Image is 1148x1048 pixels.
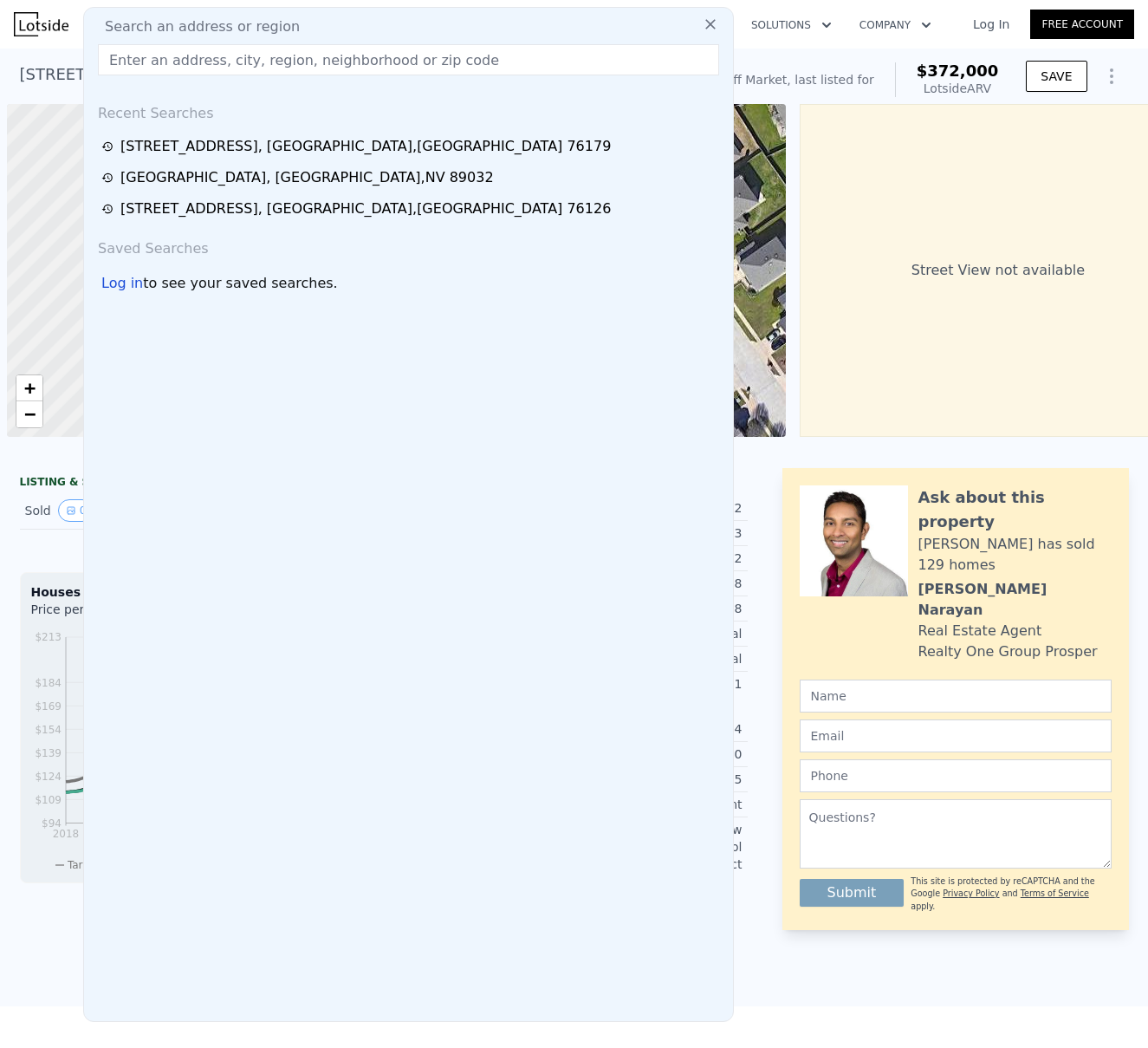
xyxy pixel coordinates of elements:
[846,10,945,41] button: Company
[31,601,193,628] div: Price per Square Foot
[35,677,62,689] tspan: $184
[14,12,68,36] img: Lotside
[52,828,79,840] tspan: 2018
[574,720,743,738] div: 41340884
[143,273,337,294] span: to see your saved searches.
[918,641,1098,662] div: Realty One Group Prosper
[42,817,62,830] tspan: $94
[943,889,999,898] a: Privacy Policy
[101,199,721,219] a: [STREET_ADDRESS], [GEOGRAPHIC_DATA],[GEOGRAPHIC_DATA] 76126
[35,771,62,783] tspan: $124
[800,719,1112,752] input: Email
[16,375,42,401] a: Zoom in
[101,136,721,157] a: [STREET_ADDRESS], [GEOGRAPHIC_DATA],[GEOGRAPHIC_DATA] 76179
[101,273,143,294] div: Log in
[917,62,999,80] span: $372,000
[800,759,1112,792] input: Phone
[91,225,726,266] div: Saved Searches
[918,485,1112,534] div: Ask about this property
[58,499,94,522] button: View historical data
[35,631,62,643] tspan: $213
[35,724,62,736] tspan: $154
[24,403,36,425] span: −
[91,89,726,131] div: Recent Searches
[800,879,905,907] button: Submit
[24,377,36,399] span: +
[1021,889,1089,898] a: Terms of Service
[25,499,179,522] div: Sold
[20,475,366,492] div: LISTING & SALE HISTORY
[918,621,1042,641] div: Real Estate Agent
[20,62,577,87] div: [STREET_ADDRESS] , [GEOGRAPHIC_DATA] , [GEOGRAPHIC_DATA] 76179
[1094,59,1129,94] button: Show Options
[120,136,611,157] div: [STREET_ADDRESS] , [GEOGRAPHIC_DATA] , [GEOGRAPHIC_DATA] 76179
[723,71,874,88] div: Off Market, last listed for
[952,16,1030,33] a: Log In
[91,16,300,37] span: Search an address or region
[918,579,1112,621] div: [PERSON_NAME] Narayan
[120,167,494,188] div: [GEOGRAPHIC_DATA] , [GEOGRAPHIC_DATA] , NV 89032
[911,876,1111,913] div: This site is protected by reCAPTCHA and the Google and apply.
[31,583,355,601] div: Houses Median Sale
[16,401,42,427] a: Zoom out
[120,199,611,219] div: [STREET_ADDRESS] , [GEOGRAPHIC_DATA] , [GEOGRAPHIC_DATA] 76126
[1030,10,1134,39] a: Free Account
[737,10,846,41] button: Solutions
[35,700,62,713] tspan: $169
[574,796,743,813] div: Tarrant
[98,44,719,75] input: Enter an address, city, region, neighborhood or zip code
[35,747,62,759] tspan: $139
[800,680,1112,713] input: Name
[68,859,124,871] span: Tarrant Co.
[1026,61,1086,92] button: SAVE
[35,794,62,806] tspan: $109
[101,167,721,188] a: [GEOGRAPHIC_DATA], [GEOGRAPHIC_DATA],NV 89032
[918,534,1112,576] div: [PERSON_NAME] has sold 129 homes
[917,80,999,97] div: Lotside ARV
